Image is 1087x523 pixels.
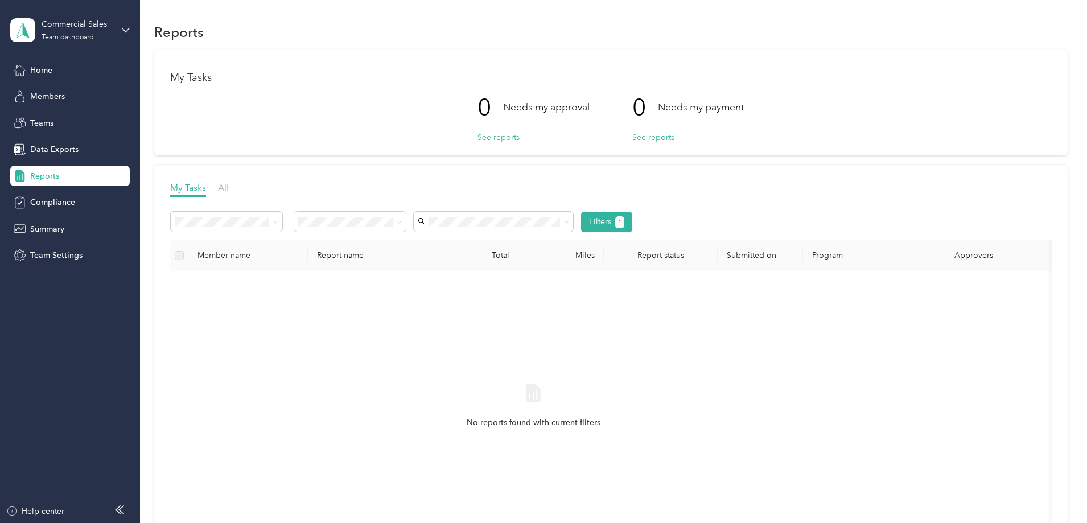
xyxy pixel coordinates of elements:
span: Report status [613,250,709,260]
p: 0 [632,84,658,131]
span: Home [30,64,52,76]
span: My Tasks [170,182,206,193]
span: Team Settings [30,249,83,261]
th: Program [803,240,945,271]
button: Help center [6,505,64,517]
div: Commercial Sales [42,18,113,30]
h1: Reports [154,26,204,38]
span: Compliance [30,196,75,208]
th: Report name [308,240,433,271]
div: Member name [197,250,299,260]
div: Total [442,250,509,260]
p: 0 [477,84,503,131]
span: All [218,182,229,193]
iframe: Everlance-gr Chat Button Frame [1023,459,1087,523]
h1: My Tasks [170,72,1052,84]
button: See reports [477,131,520,143]
span: Data Exports [30,143,79,155]
p: Needs my payment [658,100,744,114]
th: Submitted on [718,240,803,271]
button: Filters1 [581,212,633,232]
span: Teams [30,117,53,129]
span: No reports found with current filters [467,417,600,429]
div: Team dashboard [42,34,94,41]
button: See reports [632,131,674,143]
th: Member name [188,240,308,271]
span: Reports [30,170,59,182]
span: Summary [30,223,64,235]
span: Members [30,90,65,102]
span: 1 [618,217,621,228]
div: Miles [528,250,595,260]
p: Needs my approval [503,100,590,114]
button: 1 [615,216,625,228]
th: Approvers [945,240,1059,271]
